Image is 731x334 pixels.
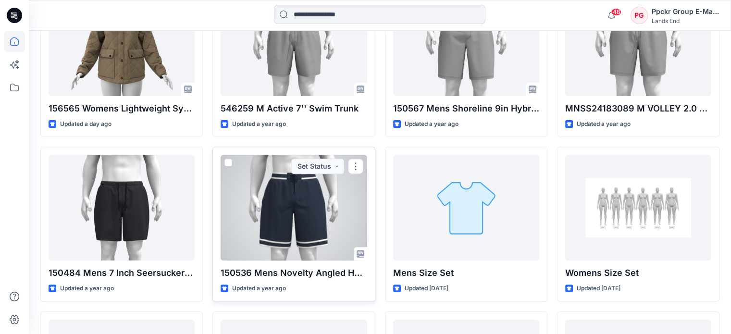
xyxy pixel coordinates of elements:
a: Mens Size Set [393,155,539,260]
p: Updated a year ago [405,119,458,129]
p: Updated [DATE] [405,284,448,294]
div: Ppckr Group E-Mail Pan Pacific [652,6,719,17]
p: 150484 Mens 7 Inch Seersucker Beach To Boardwalk Pull On Short [49,266,195,280]
p: Updated [DATE] [577,284,620,294]
p: 150567 Mens Shoreline 9in Hybrid Swim Short With Strong Support [393,102,539,115]
div: Lands End [652,17,719,25]
a: 150484 Mens 7 Inch Seersucker Beach To Boardwalk Pull On Short [49,155,195,260]
p: Updated a year ago [60,284,114,294]
p: Updated a year ago [577,119,631,129]
div: PG [631,7,648,24]
p: Updated a day ago [60,119,112,129]
p: Updated a year ago [232,284,286,294]
a: 150536 Mens Novelty Angled Hem 9 inch Board Short [221,155,367,260]
p: MNSS24183089 M VOLLEY 2.0 9inch SWIM TRUNK [565,102,711,115]
a: Womens Size Set [565,155,711,260]
p: 546259 M Active 7'' Swim Trunk [221,102,367,115]
p: 156565 Womens Lightweight Synthetic Insulated A-Line Jacket [49,102,195,115]
p: Updated a year ago [232,119,286,129]
p: 150536 Mens Novelty Angled Hem 9 inch Board Short [221,266,367,280]
span: 48 [611,8,621,16]
p: Womens Size Set [565,266,711,280]
p: Mens Size Set [393,266,539,280]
